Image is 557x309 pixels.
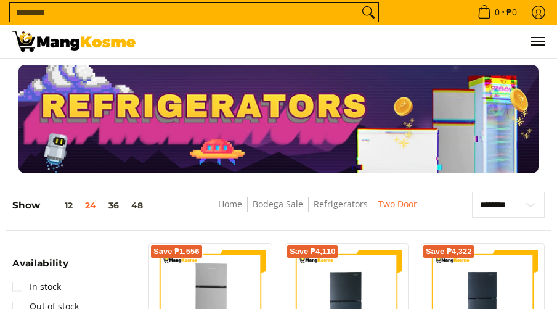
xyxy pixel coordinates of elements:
a: Refrigerators [314,198,368,210]
a: In stock [12,277,61,297]
button: Search [359,3,378,22]
h5: Show [12,199,149,211]
button: 12 [40,200,79,210]
button: 36 [102,200,125,210]
span: • [474,6,521,19]
ul: Customer Navigation [148,25,545,58]
nav: Breadcrumbs [181,197,455,225]
nav: Main Menu [148,25,545,58]
summary: Open [12,258,68,277]
span: Two Door [378,197,417,212]
button: Menu [530,25,545,58]
a: Home [218,198,242,210]
img: Bodega Sale Refrigerator l Mang Kosme: Home Appliances Warehouse Sale Two Door [12,31,136,52]
button: 48 [125,200,149,210]
span: Save ₱4,110 [290,248,336,255]
span: 0 [493,8,502,17]
button: 24 [79,200,102,210]
a: Bodega Sale [253,198,303,210]
span: Save ₱1,556 [153,248,200,255]
span: Availability [12,258,68,268]
span: ₱0 [505,8,519,17]
span: Save ₱4,322 [426,248,472,255]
